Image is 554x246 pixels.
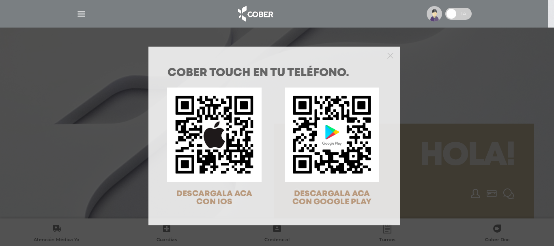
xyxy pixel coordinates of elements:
button: Close [387,51,393,59]
h1: COBER TOUCH en tu teléfono. [167,68,381,79]
img: qr-code [167,88,262,182]
span: DESCARGALA ACA CON GOOGLE PLAY [292,190,371,206]
span: DESCARGALA ACA CON IOS [176,190,252,206]
img: qr-code [285,88,379,182]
